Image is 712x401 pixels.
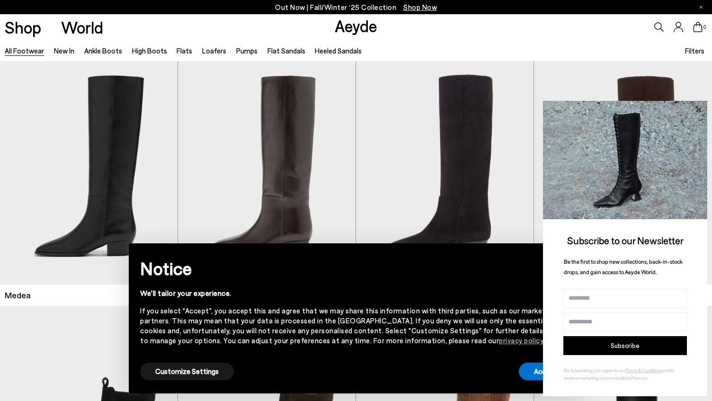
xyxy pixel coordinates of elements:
a: World [61,19,103,36]
img: Medea Suede Knee-High Boots [356,61,534,284]
a: Next slide Previous slide [356,61,534,284]
img: Medea Knee-High Boots [178,61,356,284]
span: Filters [685,46,704,55]
span: 0 [703,25,707,30]
a: privacy policy [499,336,543,345]
div: If you select "Accept", you accept this and agree that we may share this information with third p... [140,306,557,346]
a: Flats [177,46,192,55]
a: Shop [5,19,41,36]
a: Next slide Previous slide [534,61,712,284]
span: Be the first to shop new collections, back-in-stock drops, and gain access to Aeyde World. [564,258,683,276]
a: Flat Sandals [267,46,305,55]
a: Pumps [236,46,258,55]
a: Terms & Conditions [625,367,662,373]
button: Customize Settings [140,363,234,380]
a: Loafers [202,46,226,55]
a: High Boots [132,46,167,55]
span: Navigate to /collections/new-in [403,3,437,11]
img: 2a6287a1333c9a56320fd6e7b3c4a9a9.jpg [543,101,707,219]
a: Ankle Boots [84,46,122,55]
a: Heeled Sandals [315,46,362,55]
a: Aeyde [335,16,377,36]
span: Subscribe to our Newsletter [567,234,684,246]
div: We'll tailor your experience. [140,288,557,298]
img: Medea Suede Knee-High Boots [534,61,712,284]
button: Accept [519,363,572,380]
h2: Notice [140,256,557,281]
span: Medea [5,289,31,301]
p: Out Now | Fall/Winter ‘25 Collection [275,1,437,13]
span: By subscribing, you agree to our [564,367,625,373]
div: 1 / 6 [534,61,712,284]
a: All Footwear [5,46,44,55]
div: 1 / 6 [356,61,534,284]
a: 0 [693,22,703,32]
button: Subscribe [563,336,687,355]
a: New In [54,46,74,55]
